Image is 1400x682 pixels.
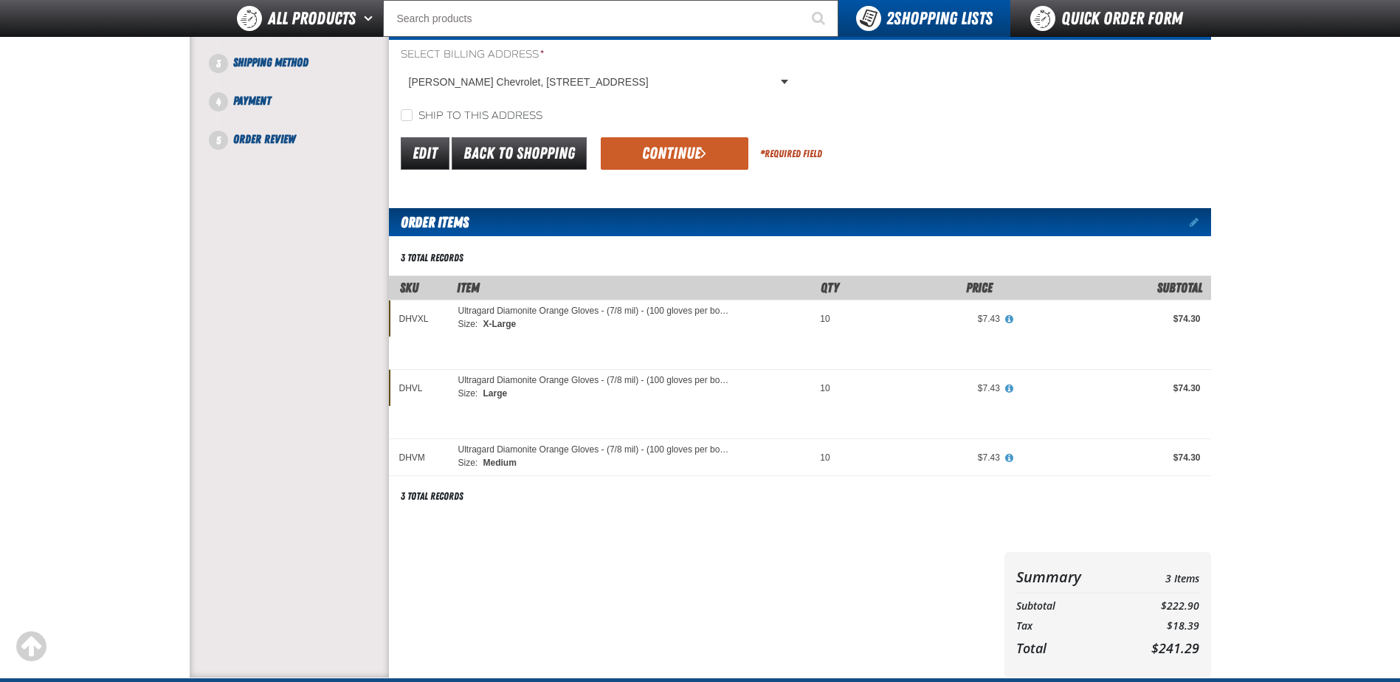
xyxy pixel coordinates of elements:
[1016,616,1122,636] th: Tax
[601,137,748,170] button: Continue
[15,630,47,663] div: Scroll to the top
[851,382,1000,394] div: $7.43
[760,147,822,161] div: Required Field
[482,388,508,399] span: Large
[458,388,480,399] span: Size:
[458,306,733,317] a: Ultragard Diamonite Orange Gloves - (7/8 mil) - (100 gloves per box MIN 10 box order)
[886,8,993,29] span: Shopping Lists
[389,300,448,337] td: DHVXL
[1000,313,1019,326] button: View All Prices for Ultragard Diamonite Orange Gloves - (7/8 mil) - (100 gloves per box MIN 10 bo...
[820,383,830,393] span: 10
[1121,596,1199,616] td: $222.90
[400,280,418,295] a: SKU
[218,54,389,92] li: Shipping Method. Step 3 of 5. Not Completed
[1157,280,1202,295] span: Subtotal
[389,208,469,236] h2: Order Items
[1016,596,1122,616] th: Subtotal
[457,280,480,295] span: Item
[1000,382,1019,396] button: View All Prices for Ultragard Diamonite Orange Gloves - (7/8 mil) - (100 gloves per box MIN 10 bo...
[482,458,517,468] span: Medium
[218,131,389,148] li: Order Review. Step 5 of 5. Not Completed
[233,132,295,146] span: Order Review
[233,55,308,69] span: Shipping Method
[233,94,271,108] span: Payment
[401,48,794,62] label: Select Billing Address
[851,313,1000,325] div: $7.43
[209,92,228,111] span: 4
[401,109,413,121] input: Ship to this address
[1151,639,1199,657] span: $241.29
[268,5,356,32] span: All Products
[401,489,463,503] div: 3 total records
[209,131,228,150] span: 5
[821,280,839,295] span: Qty
[1016,564,1122,590] th: Summary
[458,445,733,455] a: Ultragard Diamonite Orange Gloves - (7/8 mil) - (100 gloves per box MIN 10 box order)
[1121,616,1199,636] td: $18.39
[886,8,894,29] strong: 2
[458,458,480,468] span: Size:
[401,137,449,170] a: Edit
[218,92,389,131] li: Payment. Step 4 of 5. Not Completed
[966,280,993,295] span: Price
[1000,452,1019,465] button: View All Prices for Ultragard Diamonite Orange Gloves - (7/8 mil) - (100 gloves per box MIN 10 bo...
[458,319,480,329] span: Size:
[1021,452,1201,464] div: $74.30
[1016,636,1122,660] th: Total
[409,75,778,90] span: [PERSON_NAME] Chevrolet, [STREET_ADDRESS]
[401,251,463,265] div: 3 total records
[452,137,587,170] a: Back to Shopping
[389,369,448,406] td: DHVL
[458,376,733,386] a: Ultragard Diamonite Orange Gloves - (7/8 mil) - (100 gloves per box MIN 10 box order)
[389,438,448,475] td: DHVM
[1121,564,1199,590] td: 3 Items
[401,109,542,123] label: Ship to this address
[851,452,1000,464] div: $7.43
[482,319,517,329] span: X-Large
[820,314,830,324] span: 10
[1190,217,1211,227] a: Edit items
[820,452,830,463] span: 10
[1021,313,1201,325] div: $74.30
[1021,382,1201,394] div: $74.30
[209,54,228,73] span: 3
